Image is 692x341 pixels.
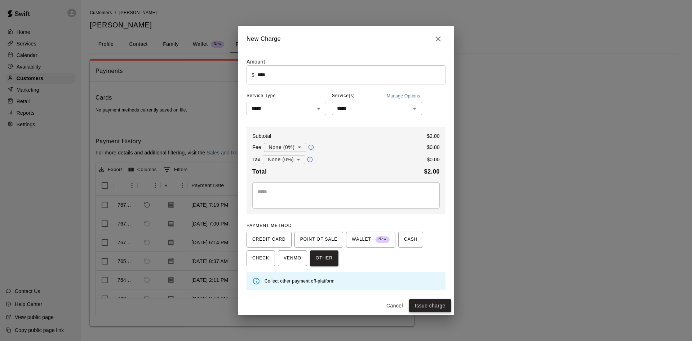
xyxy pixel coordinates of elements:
div: None (0%) [264,141,306,154]
p: Subtotal [252,132,271,140]
p: Fee [252,144,261,151]
div: None (0%) [263,153,305,166]
span: WALLET [352,234,390,245]
button: POINT OF SALE [294,232,343,248]
button: Open [409,104,420,114]
button: CHECK [247,250,275,266]
span: Collect other payment off-platform [265,279,334,284]
button: CREDIT CARD [247,232,292,248]
b: $ 2.00 [424,169,440,175]
span: CASH [404,234,417,245]
span: Service(s) [332,90,355,102]
span: Service Type [247,90,326,102]
button: Close [431,32,445,46]
p: $ [252,71,254,79]
button: WALLET New [346,232,395,248]
button: VENMO [278,250,307,266]
p: $ 0.00 [427,156,440,163]
button: CASH [398,232,423,248]
b: Total [252,169,267,175]
label: Amount [247,59,265,65]
h2: New Charge [238,26,454,52]
span: CHECK [252,253,269,264]
p: $ 0.00 [427,144,440,151]
span: CREDIT CARD [252,234,286,245]
span: PAYMENT METHOD [247,223,292,228]
p: $ 2.00 [427,132,440,140]
button: Manage Options [385,90,422,102]
span: OTHER [316,253,333,264]
span: POINT OF SALE [300,234,337,245]
span: New [376,235,390,244]
button: Open [314,104,324,114]
span: VENMO [284,253,301,264]
button: OTHER [310,250,338,266]
button: Issue charge [409,299,451,312]
button: Cancel [383,299,406,312]
p: Tax [252,156,260,163]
